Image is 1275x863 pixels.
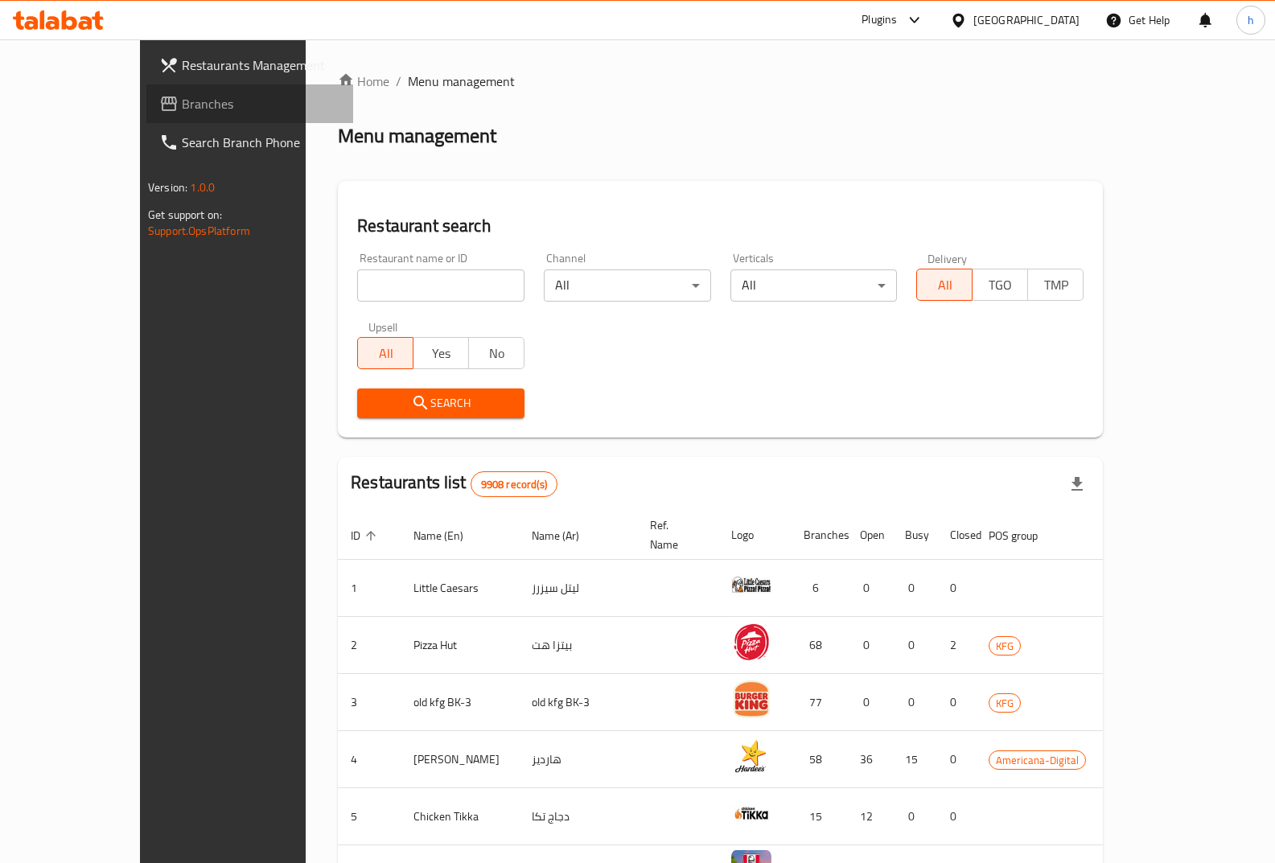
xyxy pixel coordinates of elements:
td: 0 [847,674,892,731]
td: 0 [937,560,976,617]
span: Name (Ar) [532,526,600,545]
td: old kfg BK-3 [519,674,637,731]
th: Branches [791,511,847,560]
button: TMP [1027,269,1084,301]
th: Closed [937,511,976,560]
span: Branches [182,94,340,113]
td: 0 [892,617,937,674]
td: 0 [937,674,976,731]
td: 0 [892,674,937,731]
img: Pizza Hut [731,622,771,662]
img: Little Caesars [731,565,771,605]
button: TGO [972,269,1028,301]
h2: Restaurants list [351,471,557,497]
span: Menu management [408,72,515,91]
div: [GEOGRAPHIC_DATA] [973,11,1080,29]
span: TMP [1034,273,1077,297]
button: Search [357,388,524,418]
span: h [1248,11,1254,29]
td: Pizza Hut [401,617,519,674]
th: Busy [892,511,937,560]
img: old kfg BK-3 [731,679,771,719]
div: Plugins [862,10,897,30]
button: All [357,337,413,369]
td: 4 [338,731,401,788]
a: Support.OpsPlatform [148,220,250,241]
button: No [468,337,524,369]
td: 12 [847,788,892,845]
td: 2 [338,617,401,674]
td: دجاج تكا [519,788,637,845]
span: All [364,342,407,365]
span: All [923,273,966,297]
nav: breadcrumb [338,72,1103,91]
td: 1 [338,560,401,617]
td: 58 [791,731,847,788]
img: Chicken Tikka [731,793,771,833]
span: ID [351,526,381,545]
td: 15 [791,788,847,845]
label: Delivery [927,253,968,264]
th: Logo [718,511,791,560]
label: Upsell [368,321,398,332]
li: / [396,72,401,91]
td: 77 [791,674,847,731]
td: بيتزا هت [519,617,637,674]
span: Yes [420,342,463,365]
td: ليتل سيزرز [519,560,637,617]
h2: Restaurant search [357,214,1084,238]
span: Get support on: [148,204,222,225]
span: KFG [989,637,1020,655]
span: Name (En) [413,526,484,545]
td: 5 [338,788,401,845]
div: All [730,269,898,302]
div: Export file [1058,465,1096,503]
th: Open [847,511,892,560]
div: Total records count [471,471,557,497]
span: Americana-Digital [989,751,1085,770]
td: 36 [847,731,892,788]
img: Hardee's [731,736,771,776]
td: 2 [937,617,976,674]
td: 0 [937,788,976,845]
button: All [916,269,973,301]
td: 0 [847,617,892,674]
span: 9908 record(s) [471,477,557,492]
div: All [544,269,711,302]
td: [PERSON_NAME] [401,731,519,788]
td: old kfg BK-3 [401,674,519,731]
td: 68 [791,617,847,674]
td: 0 [892,788,937,845]
button: Yes [413,337,469,369]
td: 15 [892,731,937,788]
span: TGO [979,273,1022,297]
span: Version: [148,177,187,198]
span: Ref. Name [650,516,699,554]
span: Search Branch Phone [182,133,340,152]
td: 0 [937,731,976,788]
span: Restaurants Management [182,55,340,75]
td: هارديز [519,731,637,788]
td: Chicken Tikka [401,788,519,845]
td: 3 [338,674,401,731]
a: Search Branch Phone [146,123,353,162]
span: 1.0.0 [190,177,215,198]
a: Restaurants Management [146,46,353,84]
td: 6 [791,560,847,617]
span: Search [370,393,512,413]
a: Home [338,72,389,91]
h2: Menu management [338,123,496,149]
a: Branches [146,84,353,123]
span: KFG [989,694,1020,713]
input: Search for restaurant name or ID.. [357,269,524,302]
td: 0 [847,560,892,617]
span: No [475,342,518,365]
td: 0 [892,560,937,617]
td: Little Caesars [401,560,519,617]
span: POS group [989,526,1059,545]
